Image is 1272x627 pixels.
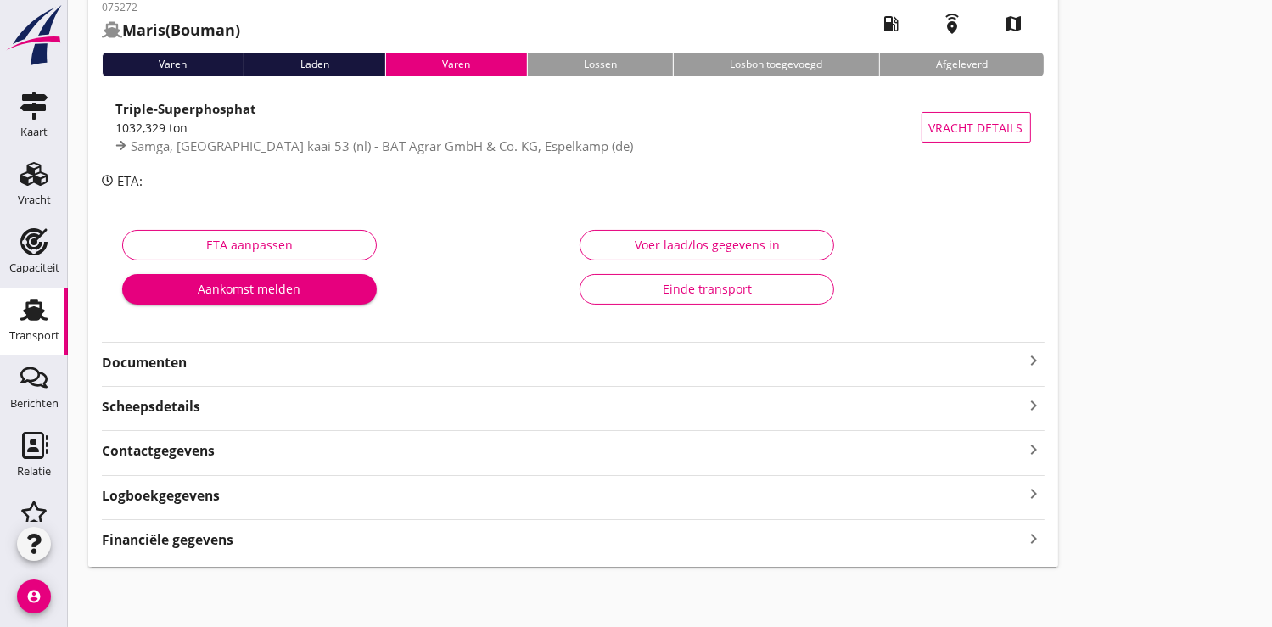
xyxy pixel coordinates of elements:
div: Kaart [20,126,48,137]
div: Aankomst melden [136,280,363,298]
i: account_circle [17,579,51,613]
i: keyboard_arrow_right [1024,483,1045,506]
span: Samga, [GEOGRAPHIC_DATA] kaai 53 (nl) - BAT Agrar GmbH & Co. KG, Espelkamp (de) [131,137,633,154]
span: Vracht details [929,119,1023,137]
div: Varen [102,53,244,76]
strong: Scheepsdetails [102,397,200,417]
strong: Maris [122,20,165,40]
div: Losbon toegevoegd [673,53,879,76]
button: Aankomst melden [122,274,377,305]
span: ETA: [117,172,143,189]
div: Transport [9,330,59,341]
strong: Financiële gegevens [102,530,233,550]
div: Laden [244,53,386,76]
div: Relatie [17,466,51,477]
div: Lossen [527,53,674,76]
strong: Triple-Superphosphat [115,100,256,117]
button: Vracht details [922,112,1031,143]
i: keyboard_arrow_right [1024,350,1045,371]
img: logo-small.a267ee39.svg [3,4,64,67]
div: Vracht [18,194,51,205]
button: Einde transport [580,274,834,305]
a: Triple-Superphosphat1032,329 tonSamga, [GEOGRAPHIC_DATA] kaai 53 (nl) - BAT Agrar GmbH & Co. KG, ... [102,90,1045,165]
i: keyboard_arrow_right [1024,527,1045,550]
div: Varen [385,53,527,76]
div: Afgeleverd [879,53,1045,76]
div: Berichten [10,398,59,409]
button: Voer laad/los gegevens in [580,230,834,260]
i: keyboard_arrow_right [1024,394,1045,417]
div: Einde transport [594,280,820,298]
div: ETA aanpassen [137,236,362,254]
div: Capaciteit [9,262,59,273]
div: 1032,329 ton [115,119,922,137]
button: ETA aanpassen [122,230,377,260]
i: keyboard_arrow_right [1024,438,1045,461]
strong: Contactgegevens [102,441,215,461]
h2: (Bouman) [102,19,240,42]
div: Voer laad/los gegevens in [594,236,820,254]
strong: Logboekgegevens [102,486,220,506]
strong: Documenten [102,353,1024,372]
